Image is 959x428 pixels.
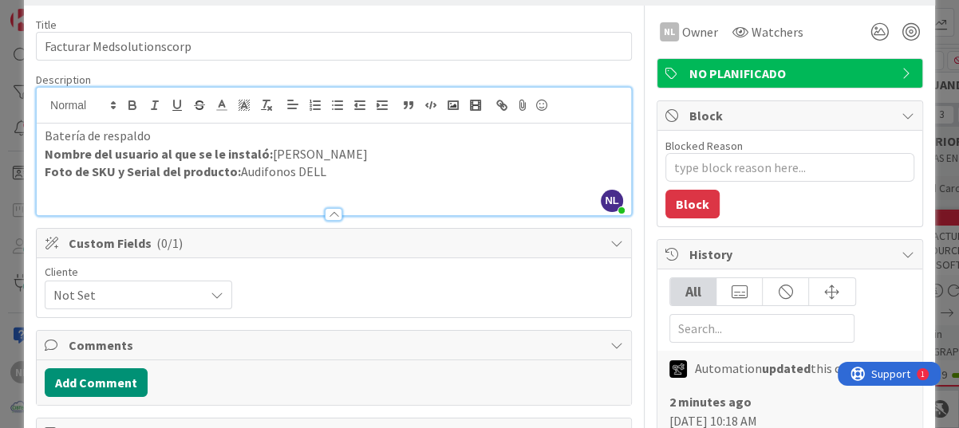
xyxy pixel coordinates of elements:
div: All [670,278,716,305]
input: type card name here... [36,32,632,61]
span: NL [601,190,623,212]
p: Audifonos DELL [45,163,623,181]
span: Description [36,73,91,87]
input: Search... [669,314,854,343]
strong: Nombre del usuario al que se le instaló: [45,146,273,162]
span: Support [34,2,73,22]
p: Batería de respaldo [45,127,623,145]
span: Not Set [53,284,196,306]
b: 2 minutes ago [669,394,752,410]
span: Custom Fields [69,234,602,253]
strong: Foto de SKU y Serial del producto: [45,163,241,179]
div: Cliente [45,266,232,277]
label: Blocked Reason [665,139,743,153]
div: 1 [83,6,87,19]
button: Add Comment [45,368,148,397]
div: NL [660,22,679,41]
span: Comments [69,336,602,355]
p: [PERSON_NAME] [45,145,623,163]
span: History [689,245,894,264]
span: ( 0/1 ) [156,235,183,251]
span: NO PLANIFICADO [689,64,894,83]
span: Block [689,106,894,125]
label: Title [36,18,57,32]
span: Automation this card [695,359,858,378]
span: Owner [682,22,718,41]
button: Block [665,190,720,218]
span: Watchers [752,22,803,41]
b: updated [762,360,811,376]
